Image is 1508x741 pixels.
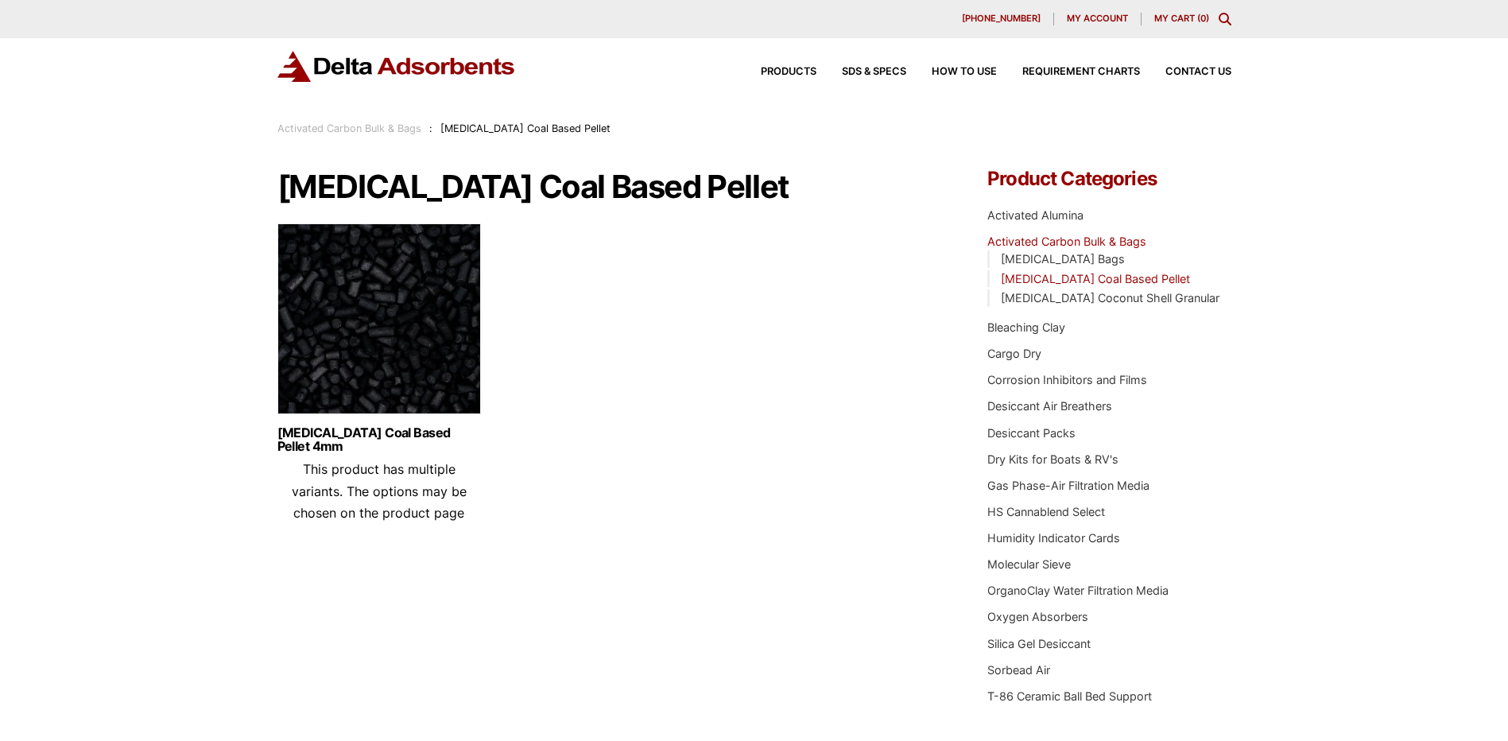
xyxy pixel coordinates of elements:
a: My Cart (0) [1154,13,1209,24]
a: SDS & SPECS [816,67,906,77]
a: Sorbead Air [987,663,1050,677]
h4: Product Categories [987,169,1231,188]
a: Desiccant Air Breathers [987,399,1112,413]
div: Toggle Modal Content [1219,13,1231,25]
a: [MEDICAL_DATA] Bags [1001,252,1125,266]
a: How to Use [906,67,997,77]
span: : [429,122,432,134]
span: My account [1067,14,1128,23]
a: [PHONE_NUMBER] [949,13,1054,25]
a: Dry Kits for Boats & RV's [987,452,1118,466]
span: Contact Us [1165,67,1231,77]
span: This product has multiple variants. The options may be chosen on the product page [292,461,467,520]
img: Activated Carbon 4mm Pellets [277,223,481,422]
a: Molecular Sieve [987,557,1071,571]
h1: [MEDICAL_DATA] Coal Based Pellet [277,169,940,204]
a: OrganoClay Water Filtration Media [987,584,1169,597]
a: Desiccant Packs [987,426,1076,440]
span: SDS & SPECS [842,67,906,77]
a: Oxygen Absorbers [987,610,1088,623]
a: Activated Carbon Bulk & Bags [277,122,421,134]
a: Silica Gel Desiccant [987,637,1091,650]
a: Cargo Dry [987,347,1041,360]
a: My account [1054,13,1142,25]
a: Products [735,67,816,77]
a: HS Cannablend Select [987,505,1105,518]
a: Requirement Charts [997,67,1140,77]
span: How to Use [932,67,997,77]
a: [MEDICAL_DATA] Coconut Shell Granular [1001,291,1219,305]
a: Humidity Indicator Cards [987,531,1120,545]
a: Gas Phase-Air Filtration Media [987,479,1149,492]
span: Products [761,67,816,77]
a: [MEDICAL_DATA] Coal Based Pellet 4mm [277,426,481,453]
a: T-86 Ceramic Ball Bed Support [987,689,1152,703]
span: 0 [1200,13,1206,24]
span: Requirement Charts [1022,67,1140,77]
a: Activated Alumina [987,208,1084,222]
a: Bleaching Clay [987,320,1065,334]
span: [PHONE_NUMBER] [962,14,1041,23]
a: Activated Carbon Bulk & Bags [987,235,1146,248]
span: [MEDICAL_DATA] Coal Based Pellet [440,122,611,134]
a: [MEDICAL_DATA] Coal Based Pellet [1001,272,1190,285]
a: Corrosion Inhibitors and Films [987,373,1147,386]
a: Contact Us [1140,67,1231,77]
img: Delta Adsorbents [277,51,516,82]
